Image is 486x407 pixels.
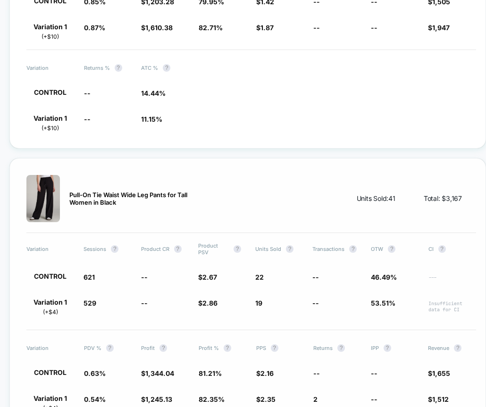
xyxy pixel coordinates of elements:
span: PPS [256,344,304,352]
button: ? [115,64,122,72]
span: Insufficient data for CI [428,300,476,316]
span: --- [428,274,476,282]
span: Variation 1 [34,394,67,402]
span: Variation 1 [34,298,67,306]
span: $1,512 [428,395,449,403]
span: $1.87 [256,24,274,32]
span: CONTROL [34,368,67,376]
span: 82.71% [199,24,223,32]
p: ( +$10 ) [42,33,59,40]
button: ? [384,344,391,352]
span: 0.63% [84,369,106,377]
button: ? [438,245,446,253]
button: ? [224,344,231,352]
span: 22 [255,273,264,281]
span: Sessions [84,242,131,256]
span: -- [313,369,320,377]
span: 0.54% [84,395,106,403]
span: -- [141,299,148,307]
span: Variation [26,344,75,352]
span: Returns [313,344,361,352]
button: ? [111,245,118,253]
span: Variation 1 [34,114,67,122]
span: 53.51% [371,299,395,307]
span: 81.21% [199,369,222,377]
span: Variation [26,64,75,72]
button: ? [286,245,293,253]
span: Returns % [84,64,132,72]
span: 46.49% [371,273,397,281]
span: ATC % [141,64,189,72]
span: Product PSV [198,242,246,256]
button: ? [388,245,395,253]
span: 2 [313,395,318,403]
span: $1,947 [428,24,450,32]
span: Units Sold: 41 [357,194,395,203]
span: 19 [255,299,262,307]
span: -- [84,115,91,123]
span: Pull-On Tie Waist Wide Leg Pants for Tall Women in Black [69,191,211,206]
span: -- [312,299,319,307]
span: $1,655 [428,369,450,377]
span: 11.15% [141,115,162,123]
span: 82.35% [199,395,225,403]
button: ? [106,344,114,352]
button: ? [159,344,167,352]
span: $1,610.38 [141,24,173,32]
span: $2.16 [256,369,274,377]
button: ? [163,64,170,72]
button: ? [337,344,345,352]
p: ( +$10 ) [42,125,59,132]
p: ( +$4 ) [43,308,58,316]
span: Profit [141,344,189,352]
span: $1,344.04 [141,369,174,377]
span: IPP [371,344,419,352]
span: CI [428,242,476,256]
span: PDV % [84,344,132,352]
span: $2.86 [198,299,218,307]
button: ? [174,245,182,253]
button: ? [271,344,278,352]
span: Total: $ 3,167 [424,194,462,203]
button: ? [454,344,461,352]
span: Product CR [141,242,189,256]
span: 529 [84,299,96,307]
span: -- [371,369,377,377]
span: CONTROL [34,88,67,96]
span: Variation [26,242,74,256]
span: -- [84,89,91,97]
button: ? [349,245,357,253]
button: ? [234,245,241,253]
span: -- [371,395,377,403]
span: Revenue [428,344,476,352]
img: Pull-On Tie Waist Wide Leg Pants for Tall Women in Black [26,175,60,222]
span: 0.87% [84,24,105,32]
span: -- [141,273,148,281]
span: Units Sold [255,242,303,256]
span: -- [313,24,320,32]
span: $2.67 [198,273,217,281]
span: 621 [84,273,95,281]
span: OTW [371,242,419,256]
span: CONTROL [34,272,67,280]
span: -- [371,24,377,32]
span: Variation 1 [34,23,67,31]
span: Profit % [199,344,247,352]
span: -- [312,273,319,281]
span: $2.35 [256,395,276,403]
span: Transactions [312,242,361,256]
span: 14.44% [141,89,166,97]
span: $1,245.13 [141,395,172,403]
